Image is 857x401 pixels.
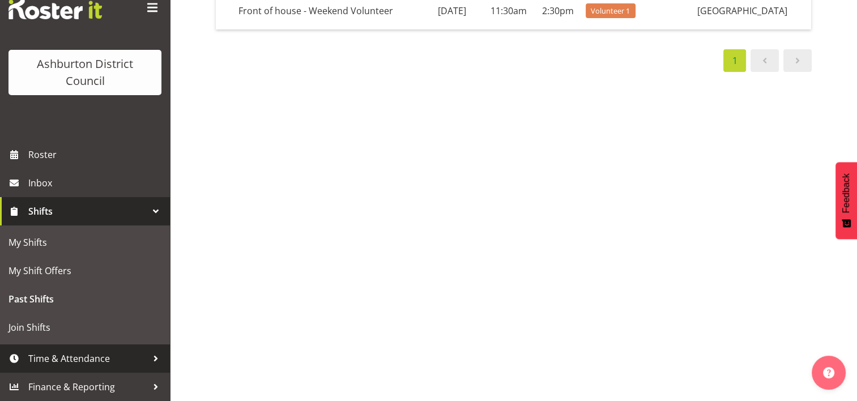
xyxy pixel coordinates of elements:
[591,6,630,16] span: Volunteer 1
[3,285,167,313] a: Past Shifts
[8,234,161,251] span: My Shifts
[3,257,167,285] a: My Shift Offers
[28,174,164,191] span: Inbox
[28,146,164,163] span: Roster
[835,162,857,239] button: Feedback - Show survey
[28,350,147,367] span: Time & Attendance
[3,313,167,342] a: Join Shifts
[3,228,167,257] a: My Shifts
[841,173,851,213] span: Feedback
[28,378,147,395] span: Finance & Reporting
[28,203,147,220] span: Shifts
[8,262,161,279] span: My Shift Offers
[823,367,834,378] img: help-xxl-2.png
[8,291,161,308] span: Past Shifts
[8,319,161,336] span: Join Shifts
[20,56,150,89] div: Ashburton District Council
